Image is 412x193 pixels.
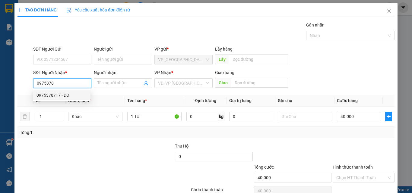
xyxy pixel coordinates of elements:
[72,112,119,121] span: Khác
[94,69,152,76] div: Người nhận
[229,98,252,103] span: Giá trị hàng
[215,78,231,88] span: Giao
[51,29,83,36] li: (c) 2017
[154,46,213,52] div: VP gửi
[33,46,91,52] div: SĐT Người Gửi
[385,114,392,119] span: plus
[127,98,147,103] span: Tên hàng
[20,129,160,136] div: Tổng: 1
[195,98,216,103] span: Định lượng
[337,98,358,103] span: Cước hàng
[229,54,288,64] input: Dọc đường
[381,3,398,20] button: Close
[144,81,148,86] span: user-add
[66,8,71,13] img: icon
[33,90,90,100] div: 0975378717 - DO
[278,112,332,121] input: Ghi Chú
[39,9,58,58] b: BIÊN NHẬN GỬI HÀNG HÓA
[65,8,80,22] img: logo.jpg
[215,47,233,51] span: Lấy hàng
[215,54,229,64] span: Lấy
[385,112,392,121] button: plus
[51,23,83,28] b: [DOMAIN_NAME]
[127,112,182,121] input: VD: Bàn, Ghế
[8,39,34,67] b: [PERSON_NAME]
[175,144,189,148] span: Thu Hộ
[158,55,209,64] span: VP Sài Gòn
[17,8,57,12] span: TẠO ĐƠN HÀNG
[215,70,234,75] span: Giao hàng
[17,8,22,12] span: plus
[306,23,325,27] label: Gán nhãn
[231,78,288,88] input: Dọc đường
[94,46,152,52] div: Người gửi
[275,95,334,107] th: Ghi chú
[218,112,224,121] span: kg
[33,69,91,76] div: SĐT Người Nhận
[387,9,391,14] span: close
[36,92,87,98] div: 0975378717 - DO
[229,112,273,121] input: 0
[254,165,274,170] span: Tổng cước
[20,112,30,121] button: delete
[66,8,130,12] span: Yêu cầu xuất hóa đơn điện tử
[333,165,373,170] label: Hình thức thanh toán
[154,70,171,75] span: VP Nhận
